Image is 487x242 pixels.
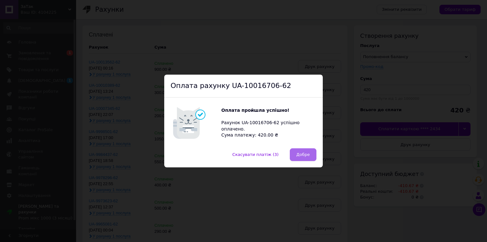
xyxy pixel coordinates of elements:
b: Оплата пройшла успішно! [221,108,289,113]
img: Котик говорить Оплата пройшла успішно! [171,104,221,142]
button: Добре [290,148,316,161]
span: Добре [296,152,310,157]
div: Оплата рахунку UA-10016706-62 [164,75,323,97]
span: Скасувати платіж (3) [232,152,279,157]
button: Скасувати платіж (3) [226,148,285,161]
div: Рахунок UA-10016706-62 успішно оплачено. Сума платежу: 420.00 ₴ [221,107,316,138]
